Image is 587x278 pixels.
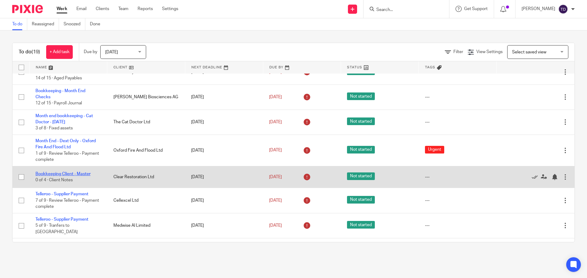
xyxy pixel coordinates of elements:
span: 7 of 9 · Review Telleroo - Payment complete [35,198,99,209]
a: Email [76,6,87,12]
td: Oxford Fire And Flood Ltd [107,135,185,166]
span: Not started [347,172,375,180]
td: [DATE] [185,238,263,263]
span: [DATE] [269,120,282,124]
td: Cellexcel Ltd [107,188,185,213]
a: To do [12,18,27,30]
span: Not started [347,117,375,125]
a: Mark as done [532,174,541,180]
span: [DATE] [105,50,118,54]
a: Telleroo - Supplier Payment [35,192,88,196]
div: --- [425,222,491,229]
span: Not started [347,196,375,204]
a: Team [118,6,128,12]
a: Telleroo - Supplier Payment [35,217,88,222]
a: Month End - Dext Only - Oxford Fire And Flood Ltd [35,139,96,149]
td: Charco Neurotech Ltd [107,238,185,263]
span: 14 of 15 · Aged Payables [35,76,82,80]
span: Not started [347,92,375,100]
a: Done [90,18,105,30]
div: --- [425,94,491,100]
img: svg%3E [558,4,568,14]
a: Settings [162,6,178,12]
span: [DATE] [269,95,282,99]
td: [DATE] [185,213,263,238]
span: Get Support [464,7,488,11]
p: [PERSON_NAME] [522,6,555,12]
span: Not started [347,221,375,229]
a: Clients [96,6,109,12]
input: Search [376,7,431,13]
span: [DATE] [269,70,282,74]
div: --- [425,174,491,180]
a: + Add task [46,45,73,59]
div: --- [425,119,491,125]
span: [DATE] [269,175,282,179]
span: 3 of 8 · Fixed assets [35,126,73,131]
td: [DATE] [185,135,263,166]
a: Work [57,6,67,12]
a: Reports [138,6,153,12]
td: [DATE] [185,110,263,135]
a: Snoozed [64,18,85,30]
td: [DATE] [185,188,263,213]
a: Bookkeeping Client - Master [35,172,90,176]
span: 0 of 4 · Client Notes [35,178,73,182]
span: Not started [347,146,375,153]
td: [PERSON_NAME] Biosciences AG [107,85,185,110]
img: Pixie [12,5,43,13]
td: [DATE] [185,85,263,110]
span: [DATE] [269,198,282,203]
a: Bookkeeping - Month End Checks [35,63,85,74]
span: Urgent [425,146,444,153]
a: Reassigned [32,18,59,30]
span: Tags [425,66,435,69]
td: Medwise AI Limited [107,213,185,238]
p: Due by [84,49,97,55]
span: [DATE] [269,148,282,153]
span: Filter [453,50,463,54]
span: 12 of 15 · Payroll Journal [35,101,82,105]
h1: To do [19,49,40,55]
a: Month end bookkeeping - Cat Doctor - [DATE] [35,114,93,124]
span: View Settings [476,50,503,54]
span: 1 of 9 · Review Telleroo - Payment complete [35,151,99,162]
div: --- [425,197,491,204]
span: 5 of 9 · Tranfers to [GEOGRAPHIC_DATA] [35,223,78,234]
td: Clear Restoration Ltd [107,166,185,188]
a: Bookkeeping - Month End Checks [35,89,85,99]
span: Select saved view [512,50,546,54]
td: The Cat Doctor Ltd [107,110,185,135]
td: [DATE] [185,166,263,188]
span: (19) [31,49,40,54]
span: [DATE] [269,223,282,228]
